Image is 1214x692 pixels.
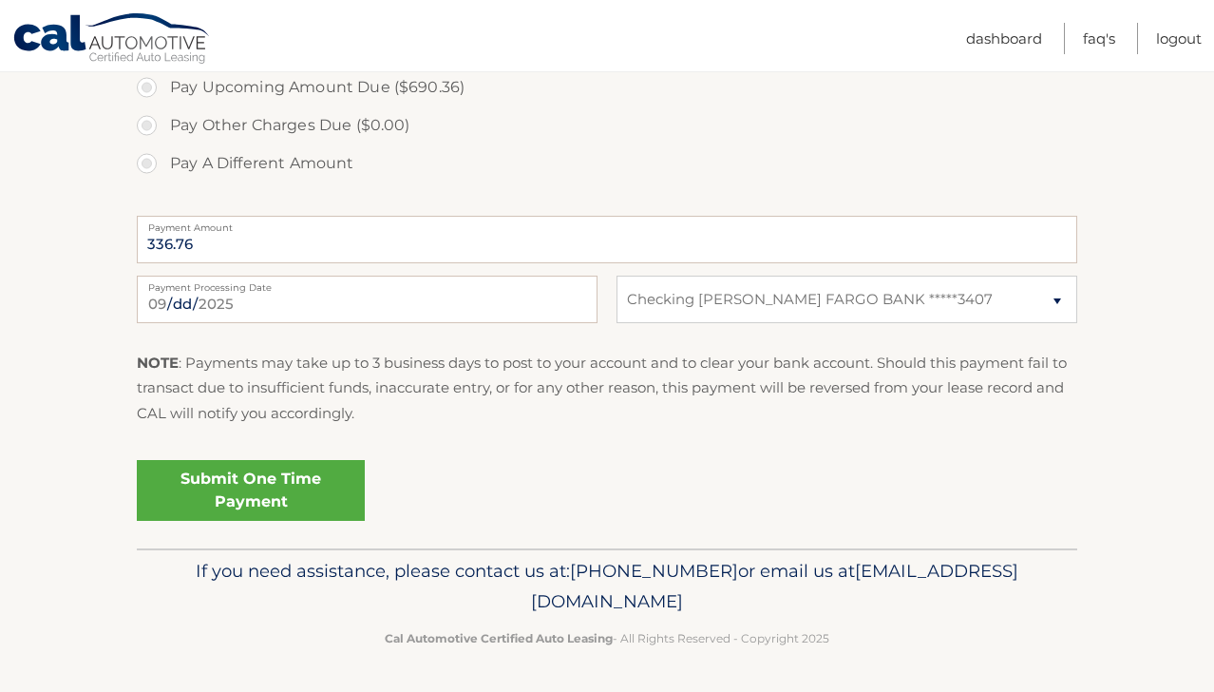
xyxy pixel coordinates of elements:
[137,354,179,372] strong: NOTE
[385,631,613,645] strong: Cal Automotive Certified Auto Leasing
[137,216,1077,263] input: Payment Amount
[1156,23,1202,54] a: Logout
[12,12,212,67] a: Cal Automotive
[137,106,1077,144] label: Pay Other Charges Due ($0.00)
[137,68,1077,106] label: Pay Upcoming Amount Due ($690.36)
[137,351,1077,426] p: : Payments may take up to 3 business days to post to your account and to clear your bank account....
[137,276,598,291] label: Payment Processing Date
[137,216,1077,231] label: Payment Amount
[137,144,1077,183] label: Pay A Different Amount
[1083,23,1115,54] a: FAQ's
[149,628,1065,648] p: - All Rights Reserved - Copyright 2025
[966,23,1042,54] a: Dashboard
[137,460,365,521] a: Submit One Time Payment
[137,276,598,323] input: Payment Date
[570,560,738,582] span: [PHONE_NUMBER]
[149,556,1065,617] p: If you need assistance, please contact us at: or email us at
